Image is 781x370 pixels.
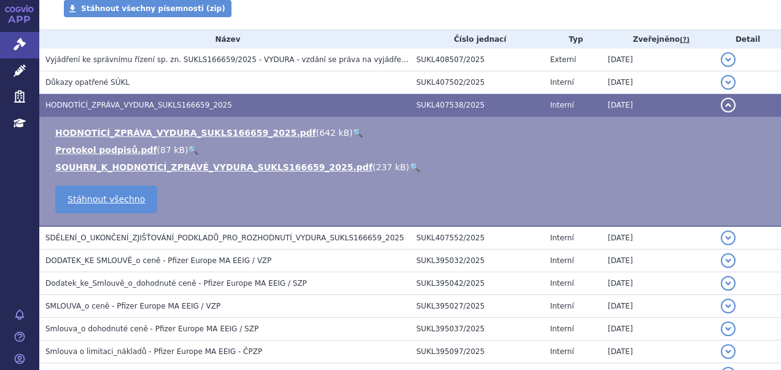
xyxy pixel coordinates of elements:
span: Externí [550,55,576,64]
th: Název [39,30,410,49]
td: SUKL407552/2025 [410,226,544,250]
th: Zveřejněno [602,30,715,49]
a: 🔍 [410,162,420,172]
span: Interní [550,78,574,87]
li: ( ) [55,127,769,139]
li: ( ) [55,144,769,156]
td: [DATE] [602,250,715,272]
button: detail [721,75,736,90]
span: Interní [550,279,574,288]
a: 🔍 [352,128,363,138]
button: detail [721,276,736,291]
button: detail [721,253,736,268]
td: SUKL407538/2025 [410,94,544,117]
td: SUKL395037/2025 [410,318,544,340]
td: [DATE] [602,318,715,340]
span: Interní [550,101,574,109]
a: Protokol podpisů.pdf [55,145,157,155]
span: Interní [550,347,574,356]
span: 87 kB [160,145,185,155]
th: Číslo jednací [410,30,544,49]
span: SMLOUVA_o ceně - Pfizer Europe MA EEIG / VZP [45,302,220,310]
span: 642 kB [319,128,349,138]
span: Smlouva_o dohodnuté ceně - Pfizer Europe MA EEIG / SZP [45,325,258,333]
td: [DATE] [602,71,715,94]
td: [DATE] [602,295,715,318]
span: Dodatek_ke_Smlouvě_o_dohodnuté ceně - Pfizer Europe MA EEIG / SZP [45,279,307,288]
button: detail [721,52,736,67]
td: SUKL408507/2025 [410,49,544,71]
td: SUKL395097/2025 [410,340,544,363]
span: Interní [550,256,574,265]
span: Smlouva o limitaci_nákladů - Pfizer Europe MA EEIG - ČPZP [45,347,262,356]
th: Typ [544,30,602,49]
span: Interní [550,302,574,310]
a: SOUHRN_K_HODNOTÍCÍ_ZPRÁVĚ_VYDURA_SUKLS166659_2025.pdf [55,162,373,172]
button: detail [721,230,736,245]
abbr: (?) [680,36,690,44]
a: Stáhnout všechno [55,186,157,213]
button: detail [721,321,736,336]
span: Stáhnout všechny písemnosti (zip) [81,4,225,13]
td: [DATE] [602,226,715,250]
td: SUKL395032/2025 [410,250,544,272]
td: [DATE] [602,340,715,363]
span: Interní [550,234,574,242]
td: [DATE] [602,272,715,295]
button: detail [721,344,736,359]
span: Interní [550,325,574,333]
a: HODNOTÍCÍ_ZPRÁVA_VYDURA_SUKLS166659_2025.pdf [55,128,316,138]
li: ( ) [55,161,769,173]
th: Detail [715,30,781,49]
a: 🔍 [188,145,198,155]
td: [DATE] [602,94,715,117]
span: 237 kB [376,162,406,172]
span: DODATEK_KE SMLOUVĚ_o ceně - Pfizer Europe MA EEIG / VZP [45,256,271,265]
button: detail [721,98,736,112]
span: Důkazy opatřené SÚKL [45,78,130,87]
span: HODNOTÍCÍ_ZPRÁVA_VYDURA_SUKLS166659_2025 [45,101,232,109]
span: Vyjádření ke správnímu řízení sp. zn. SUKLS166659/2025 - VYDURA - vzdání se práva na vyjádření k HZ [45,55,427,64]
td: SUKL395027/2025 [410,295,544,318]
td: [DATE] [602,49,715,71]
td: SUKL395042/2025 [410,272,544,295]
span: SDĚLENÍ_O_UKONČENÍ_ZJIŠŤOVÁNÍ_PODKLADŮ_PRO_ROZHODNUTÍ_VYDURA_SUKLS166659_2025 [45,234,404,242]
button: detail [721,299,736,313]
td: SUKL407502/2025 [410,71,544,94]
